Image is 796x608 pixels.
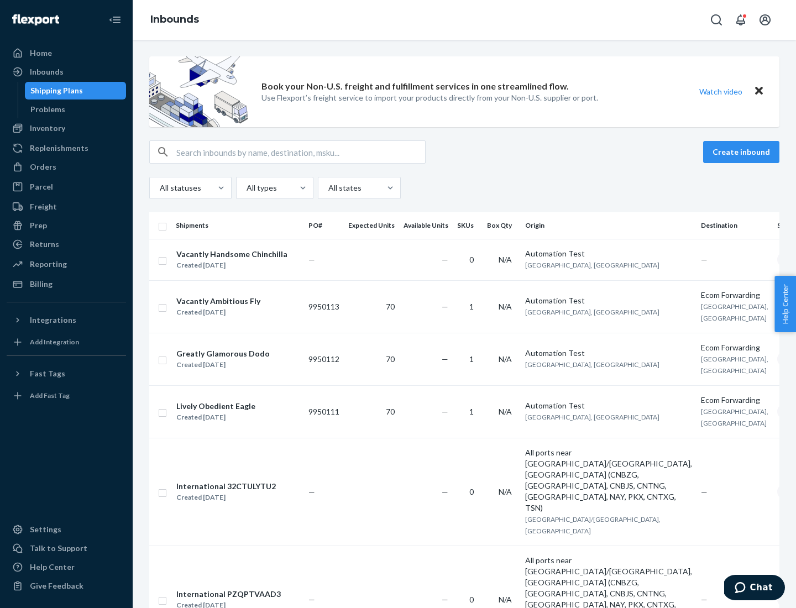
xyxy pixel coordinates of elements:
[692,83,750,99] button: Watch video
[7,44,126,62] a: Home
[245,182,247,193] input: All types
[525,308,659,316] span: [GEOGRAPHIC_DATA], [GEOGRAPHIC_DATA]
[176,260,287,271] div: Created [DATE]
[30,368,65,379] div: Fast Tags
[30,391,70,400] div: Add Fast Tag
[304,385,344,438] td: 9950111
[442,302,448,311] span: —
[701,302,768,322] span: [GEOGRAPHIC_DATA], [GEOGRAPHIC_DATA]
[30,337,79,347] div: Add Integration
[30,580,83,591] div: Give Feedback
[752,83,766,99] button: Close
[7,365,126,382] button: Fast Tags
[7,577,126,595] button: Give Feedback
[30,123,65,134] div: Inventory
[7,63,126,81] a: Inbounds
[701,395,768,406] div: Ecom Forwarding
[469,595,474,604] span: 0
[25,101,127,118] a: Problems
[7,521,126,538] a: Settings
[499,354,512,364] span: N/A
[499,255,512,264] span: N/A
[304,280,344,333] td: 9950113
[701,487,708,496] span: —
[176,296,260,307] div: Vacantly Ambitious Fly
[142,4,208,36] ol: breadcrumbs
[703,141,779,163] button: Create inbound
[705,9,727,31] button: Open Search Box
[7,333,126,351] a: Add Integration
[176,412,255,423] div: Created [DATE]
[701,255,708,264] span: —
[176,348,270,359] div: Greatly Glamorous Dodo
[7,235,126,253] a: Returns
[7,198,126,216] a: Freight
[261,80,569,93] p: Book your Non-U.S. freight and fulfillment services in one streamlined flow.
[525,515,661,535] span: [GEOGRAPHIC_DATA]/[GEOGRAPHIC_DATA], [GEOGRAPHIC_DATA]
[7,119,126,137] a: Inventory
[344,212,399,239] th: Expected Units
[730,9,752,31] button: Open notifications
[261,92,598,103] p: Use Flexport’s freight service to import your products directly from your Non-U.S. supplier or port.
[30,279,53,290] div: Billing
[499,407,512,416] span: N/A
[176,307,260,318] div: Created [DATE]
[30,143,88,154] div: Replenishments
[525,295,692,306] div: Automation Test
[469,255,474,264] span: 0
[327,182,328,193] input: All states
[176,492,276,503] div: Created [DATE]
[469,302,474,311] span: 1
[30,48,52,59] div: Home
[104,9,126,31] button: Close Navigation
[308,487,315,496] span: —
[30,104,65,115] div: Problems
[30,220,47,231] div: Prep
[30,66,64,77] div: Inbounds
[150,13,199,25] a: Inbounds
[176,359,270,370] div: Created [DATE]
[30,201,57,212] div: Freight
[525,400,692,411] div: Automation Test
[7,158,126,176] a: Orders
[483,212,521,239] th: Box Qty
[30,524,61,535] div: Settings
[442,255,448,264] span: —
[521,212,696,239] th: Origin
[724,575,785,602] iframe: Opens a widget where you can chat to one of our agents
[7,178,126,196] a: Parcel
[701,290,768,301] div: Ecom Forwarding
[30,161,56,172] div: Orders
[386,407,395,416] span: 70
[442,407,448,416] span: —
[525,413,659,421] span: [GEOGRAPHIC_DATA], [GEOGRAPHIC_DATA]
[774,276,796,332] button: Help Center
[176,141,425,163] input: Search inbounds by name, destination, msku...
[25,82,127,99] a: Shipping Plans
[701,342,768,353] div: Ecom Forwarding
[7,139,126,157] a: Replenishments
[30,259,67,270] div: Reporting
[469,354,474,364] span: 1
[12,14,59,25] img: Flexport logo
[499,302,512,311] span: N/A
[525,248,692,259] div: Automation Test
[7,275,126,293] a: Billing
[386,354,395,364] span: 70
[7,311,126,329] button: Integrations
[453,212,483,239] th: SKUs
[7,217,126,234] a: Prep
[308,595,315,604] span: —
[30,543,87,554] div: Talk to Support
[525,348,692,359] div: Automation Test
[304,333,344,385] td: 9950112
[701,595,708,604] span: —
[7,255,126,273] a: Reporting
[525,261,659,269] span: [GEOGRAPHIC_DATA], [GEOGRAPHIC_DATA]
[499,487,512,496] span: N/A
[499,595,512,604] span: N/A
[176,401,255,412] div: Lively Obedient Eagle
[304,212,344,239] th: PO#
[176,249,287,260] div: Vacantly Handsome Chinchilla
